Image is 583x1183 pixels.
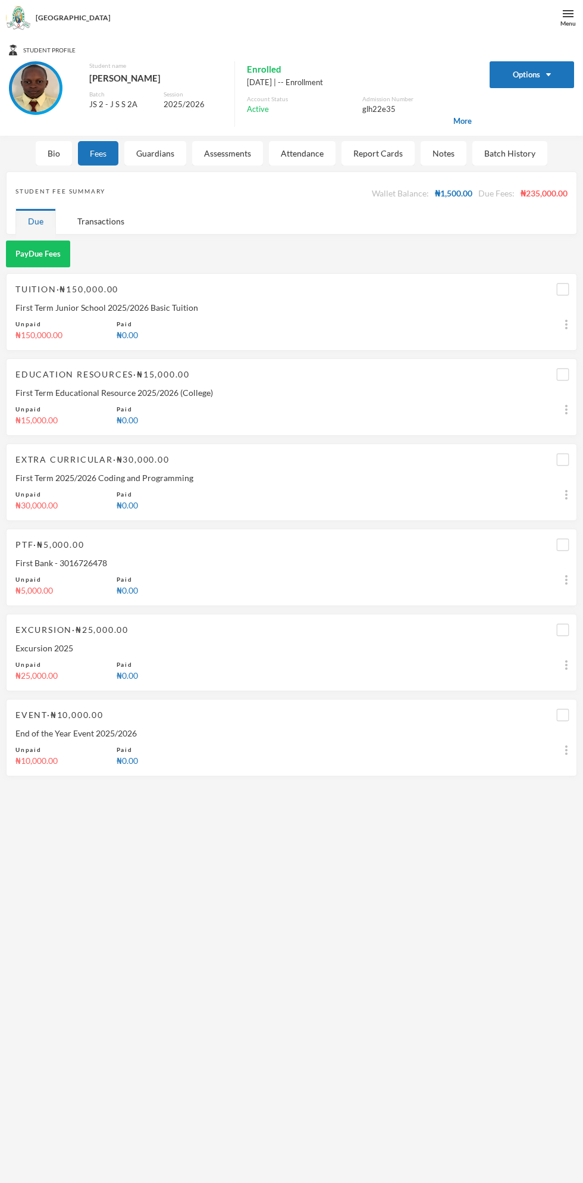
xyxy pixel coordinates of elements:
div: glh22e35 [362,104,472,116]
img: more [565,575,568,585]
div: Bio [36,141,72,166]
div: First Term 2025/2026 Coding and Programming [15,472,568,484]
div: First Term Educational Resource 2025/2026 (College) [15,386,568,399]
span: ₦1,500.00 [435,188,472,198]
div: ₦150,000.00 [15,329,62,341]
div: Student Fee Summary [15,187,105,199]
div: Paid [117,575,133,584]
div: ₦25,000.00 [15,669,58,682]
div: JS 2 - J S S 2A [89,99,155,111]
div: Unpaid [15,745,42,754]
div: [DATE] | -- Enrollment [247,77,472,89]
div: ₦0.00 [117,329,138,341]
span: Enrolled [247,61,281,77]
div: Admission Number [362,95,472,104]
div: Extra Curricular · ₦30,000.00 [15,453,170,466]
span: More [453,116,472,127]
div: PTF · ₦5,000.00 [15,538,84,551]
div: Batch History [472,141,547,166]
div: Unpaid [15,660,42,669]
div: ₦0.00 [117,584,138,597]
img: more [565,320,568,329]
div: Paid [117,745,133,754]
img: more [565,660,568,670]
div: Education Resources · ₦15,000.00 [15,368,190,380]
div: Fees [78,141,118,166]
div: First Term Junior School 2025/2026 Basic Tuition [15,301,568,314]
div: Menu [560,19,576,28]
div: ₦0.00 [117,499,138,511]
span: Student Profile [23,46,76,55]
div: Unpaid [15,405,42,414]
div: ₦0.00 [117,414,138,426]
div: ₦0.00 [117,754,138,767]
div: ₦0.00 [117,669,138,682]
div: Paid [117,660,133,669]
div: Excursion · ₦25,000.00 [15,623,128,636]
div: Attendance [269,141,336,166]
div: Guardians [124,141,186,166]
div: [PERSON_NAME] [89,70,222,86]
div: ₦5,000.00 [15,584,53,597]
div: Notes [421,141,466,166]
div: 2025/2026 [164,99,222,111]
div: Transactions [65,208,137,234]
div: Tuition · ₦150,000.00 [15,283,118,295]
span: ₦235,000.00 [521,188,568,198]
div: ₦30,000.00 [15,499,58,511]
span: Active [247,104,269,116]
div: Student name [89,61,222,70]
div: Due [15,208,56,234]
div: Assessments [192,141,263,166]
div: Unpaid [15,490,42,499]
div: Paid [117,490,133,499]
div: Event · ₦10,000.00 [15,708,104,721]
div: Session [164,90,222,99]
div: Paid [117,320,133,329]
div: Paid [117,405,133,414]
img: more [565,405,568,414]
img: more [565,745,568,755]
img: more [565,490,568,500]
div: Report Cards [341,141,415,166]
span: Wallet Balance: [372,188,429,198]
div: Unpaid [15,320,42,329]
div: Account Status [247,95,356,104]
div: [GEOGRAPHIC_DATA] [36,13,111,23]
div: First Bank - 3016726478 [15,557,568,569]
img: STUDENT [12,64,59,112]
button: PayDue Fees [6,241,70,267]
button: Options [490,61,575,88]
span: Due Fees: [478,188,515,198]
div: Excursion 2025 [15,642,568,654]
div: ₦10,000.00 [15,754,58,767]
div: Unpaid [15,575,42,584]
div: End of the Year Event 2025/2026 [15,727,568,739]
div: Batch [89,90,155,99]
div: ₦15,000.00 [15,414,58,426]
img: logo [7,7,30,30]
